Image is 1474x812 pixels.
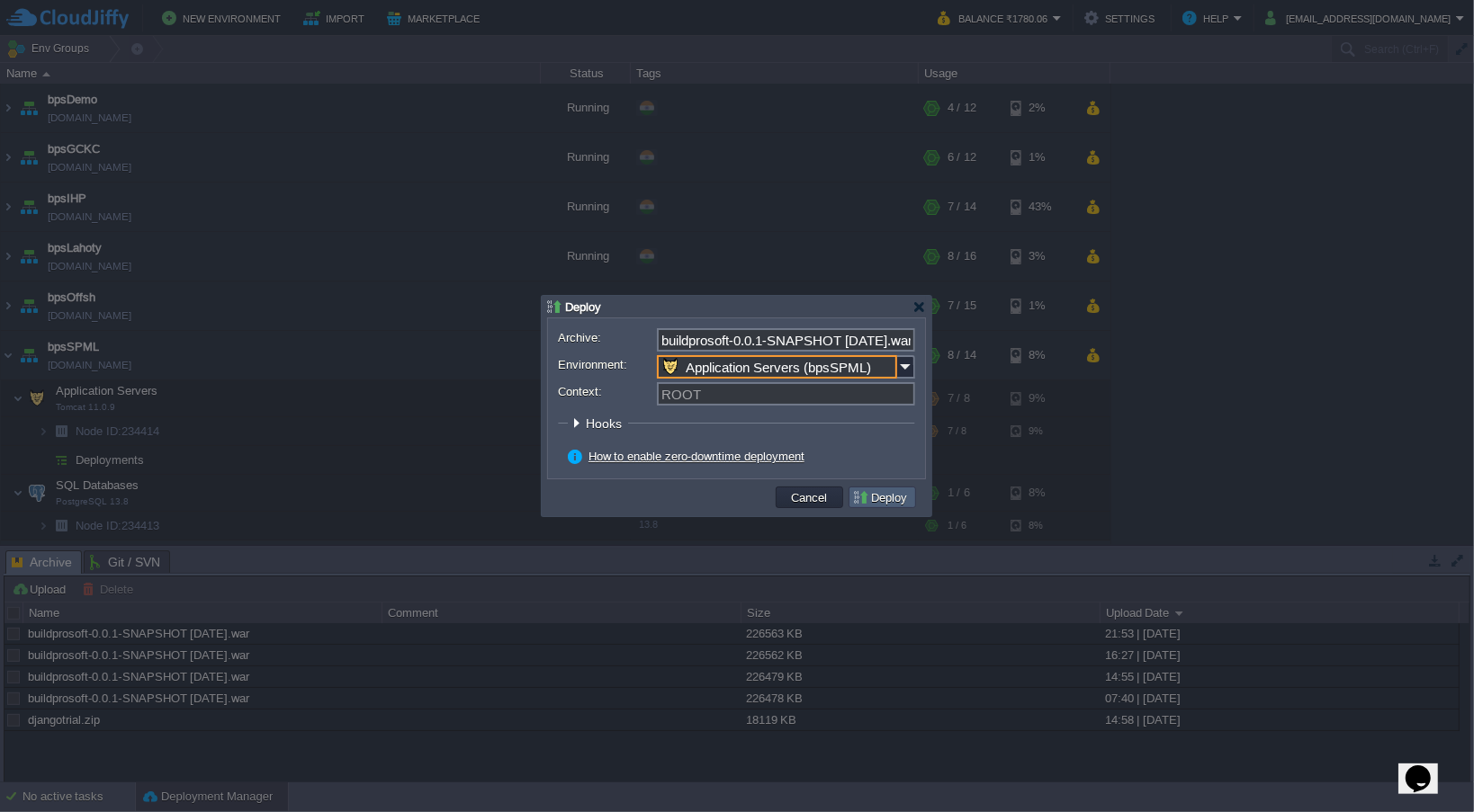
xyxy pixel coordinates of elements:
[558,382,655,401] label: Context:
[1398,740,1456,794] iframe: chat widget
[565,300,601,314] span: Deploy
[852,489,912,505] button: Deploy
[586,416,626,431] span: Hooks
[589,450,804,463] a: How to enable zero-downtime deployment
[558,355,655,374] label: Environment:
[558,328,655,347] label: Archive:
[786,489,833,505] button: Cancel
